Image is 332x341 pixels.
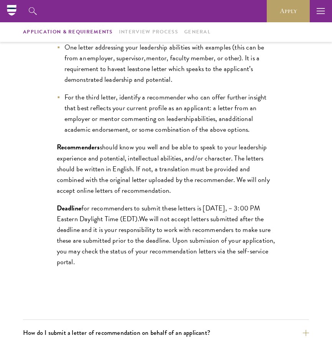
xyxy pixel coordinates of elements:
[23,28,113,36] a: Application & Requirements
[57,203,82,213] span: Deadline
[64,42,264,74] span: One letter addressing your leadership abilities with examples (this can be from an employer, supe...
[23,326,309,339] button: How do I submit a letter of recommendation on behalf of an applicant?
[195,113,225,124] span: abilities, an
[120,63,140,74] span: at least
[64,63,253,84] span: one letter which speaks to the applicant’s demonstrated leadership and potential.
[64,92,267,124] span: For the third letter, identify a recommender who can offer further insight that best reflects you...
[57,203,261,224] span: for recommenders to submit these letters is [DATE], – 3:00 PM Eastern Daylight Time (EDT)
[57,142,100,152] span: Recommenders
[64,113,253,134] span: additional academic endorsement, or some combination of the above options.
[57,142,270,195] span: should know you well and be able to speak to your leadership experience and potential, intellectu...
[184,28,211,36] a: General
[119,28,178,36] a: Interview Process
[138,214,139,224] span: .
[57,214,275,267] span: We will not accept letters submitted after the deadline and it is your responsibility to work wit...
